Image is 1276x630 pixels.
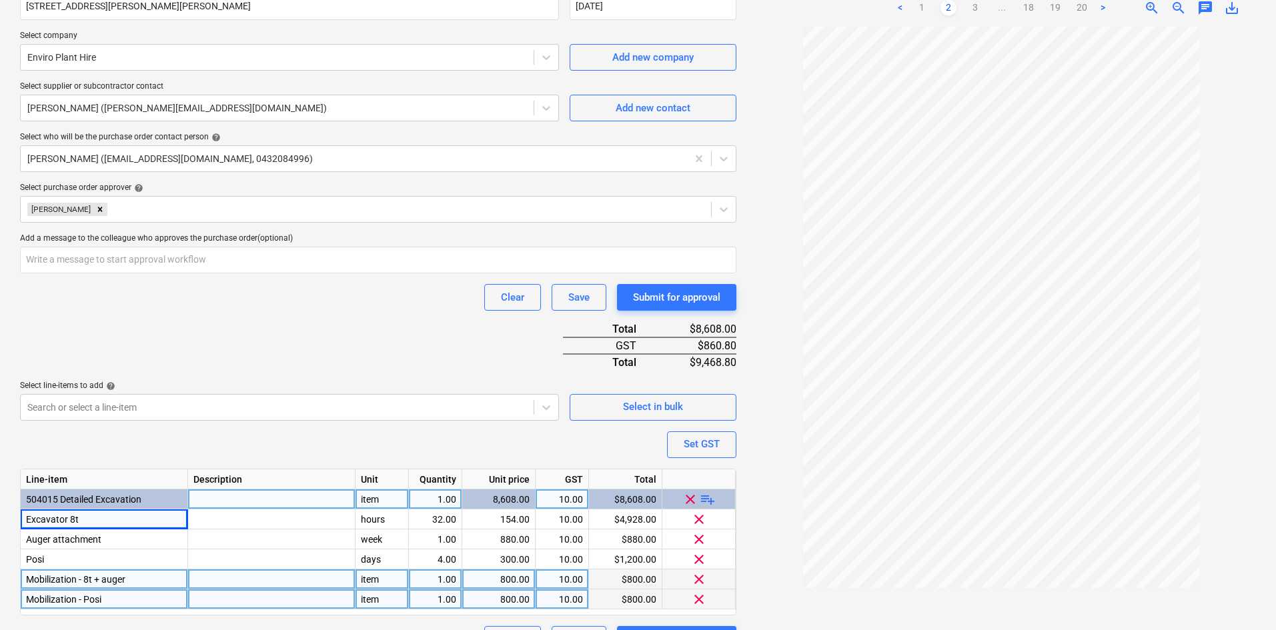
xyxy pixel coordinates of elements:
div: week [356,529,409,549]
div: 800.00 [468,569,530,589]
iframe: Chat Widget [1209,566,1276,630]
div: 8,608.00 [468,489,530,509]
button: Submit for approval [617,284,736,311]
div: $1,200.00 [589,549,662,569]
p: Select company [20,31,559,44]
div: item [356,489,409,509]
div: 1.00 [414,489,456,509]
div: 1.00 [414,589,456,609]
div: 154.00 [468,509,530,529]
div: 1.00 [414,569,456,589]
div: $860.80 [658,337,736,354]
div: 1.00 [414,529,456,549]
div: $8,608.00 [658,321,736,337]
div: $800.00 [589,589,662,609]
div: Select in bulk [623,398,683,415]
span: clear [691,591,707,607]
span: Mobilization - Posi [26,594,101,605]
div: 4.00 [414,549,456,569]
div: Add a message to the colleague who approves the purchase order (optional) [20,233,736,244]
div: 10.00 [541,569,583,589]
div: Description [188,469,356,489]
div: Select purchase order approver [20,183,736,193]
div: Quantity [409,469,462,489]
div: Save [568,289,590,306]
div: Set GST [684,435,720,453]
span: clear [691,531,707,547]
button: Save [552,284,606,311]
span: clear [691,571,707,587]
div: Unit [356,469,409,489]
div: 800.00 [468,589,530,609]
div: Unit price [462,469,536,489]
span: Excavator 8t [26,514,79,525]
div: 880.00 [468,529,530,549]
span: help [103,381,115,391]
div: $9,468.80 [658,354,736,370]
div: 32.00 [414,509,456,529]
span: clear [691,511,707,527]
div: days [356,549,409,569]
div: item [356,589,409,609]
span: 504015 Detailed Excavation [26,494,141,505]
button: Add new contact [570,95,736,121]
div: item [356,569,409,589]
div: GST [563,337,658,354]
div: 10.00 [541,589,583,609]
div: Line-item [21,469,188,489]
div: $880.00 [589,529,662,549]
span: Posi [26,554,44,565]
div: Clear [501,289,524,306]
span: clear [682,491,698,507]
div: Total [589,469,662,489]
span: help [131,183,143,193]
div: Select who will be the purchase order contact person [20,132,736,143]
div: [PERSON_NAME] [27,203,93,216]
p: Select supplier or subcontractor contact [20,81,559,95]
span: playlist_add [700,491,716,507]
span: help [209,133,221,142]
div: Add new contact [616,99,690,117]
div: 10.00 [541,549,583,569]
div: 10.00 [541,509,583,529]
span: Mobilization - 8t + auger [26,574,125,585]
div: 10.00 [541,529,583,549]
button: Set GST [667,431,736,458]
input: Write a message to start approval workflow [20,247,736,273]
div: Remove Sean Keane [93,203,107,216]
div: Total [563,321,658,337]
div: $800.00 [589,569,662,589]
div: $8,608.00 [589,489,662,509]
span: Auger attachment [26,534,101,545]
div: 300.00 [468,549,530,569]
div: hours [356,509,409,529]
button: Clear [484,284,541,311]
div: 10.00 [541,489,583,509]
span: clear [691,551,707,567]
button: Add new company [570,44,736,71]
button: Select in bulk [570,394,736,421]
div: $4,928.00 [589,509,662,529]
div: Add new company [612,49,694,66]
div: Total [563,354,658,370]
div: Submit for approval [633,289,720,306]
div: Select line-items to add [20,381,559,391]
div: GST [536,469,589,489]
